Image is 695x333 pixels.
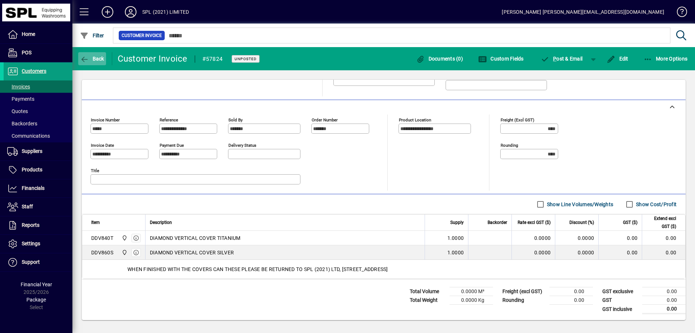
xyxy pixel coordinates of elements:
button: More Options [642,52,690,65]
span: Extend excl GST ($) [646,215,676,230]
a: Suppliers [4,142,72,161]
span: Backorders [7,121,37,126]
mat-label: Order number [312,117,338,122]
span: Payments [7,96,34,102]
mat-label: Freight (excl GST) [501,117,534,122]
div: DDV860S [91,249,113,256]
div: 0.0000 [516,249,551,256]
span: SPL (2021) Limited [120,234,128,242]
span: Products [22,167,42,172]
span: Package [26,297,46,303]
span: Financial Year [21,282,52,287]
app-page-header-button: Back [72,52,112,65]
mat-label: Sold by [228,117,243,122]
td: Freight (excl GST) [499,287,549,296]
div: DDV840T [91,234,113,242]
mat-label: Invoice number [91,117,120,122]
a: Communications [4,130,72,142]
mat-label: Rounding [501,143,518,148]
span: Rate excl GST ($) [518,218,551,226]
div: SPL (2021) LIMITED [142,6,189,18]
span: Custom Fields [478,56,524,62]
div: #57824 [202,53,223,65]
td: 0.00 [642,287,686,296]
a: Settings [4,235,72,253]
span: Edit [607,56,628,62]
span: Home [22,31,35,37]
a: Home [4,25,72,43]
a: Quotes [4,105,72,117]
span: Filter [80,33,104,38]
td: Total Volume [406,287,450,296]
span: Backorder [488,218,507,226]
span: Financials [22,185,45,191]
button: Documents (0) [414,52,465,65]
td: 0.00 [642,296,686,305]
label: Show Cost/Profit [635,201,677,208]
span: Unposted [235,57,257,61]
td: GST inclusive [599,305,642,314]
td: GST [599,296,642,305]
td: Rounding [499,296,549,305]
a: Products [4,161,72,179]
button: Custom Fields [476,52,526,65]
span: Back [80,56,104,62]
mat-label: Payment due [160,143,184,148]
button: Profile [119,5,142,18]
td: 0.0000 Kg [450,296,493,305]
span: Suppliers [22,148,42,154]
span: Communications [7,133,50,139]
span: DIAMOND VERTICAL COVER SILVER [150,249,234,256]
span: P [553,56,556,62]
label: Show Line Volumes/Weights [546,201,613,208]
button: Post & Email [537,52,586,65]
a: Financials [4,179,72,197]
a: Staff [4,198,72,216]
td: 0.00 [642,231,685,245]
a: Backorders [4,117,72,130]
span: More Options [644,56,688,62]
td: GST exclusive [599,287,642,296]
td: 0.00 [642,305,686,314]
span: Settings [22,241,40,246]
mat-label: Product location [399,117,431,122]
span: Customers [22,68,46,74]
a: Knowledge Base [671,1,686,25]
div: [PERSON_NAME] [PERSON_NAME][EMAIL_ADDRESS][DOMAIN_NAME] [502,6,664,18]
span: Reports [22,222,39,228]
span: Quotes [7,108,28,114]
span: ost & Email [541,56,583,62]
span: GST ($) [623,218,637,226]
div: 0.0000 [516,234,551,242]
td: 0.00 [598,245,642,260]
span: Supply [450,218,464,226]
td: 0.00 [549,296,593,305]
span: Documents (0) [416,56,463,62]
a: POS [4,44,72,62]
mat-label: Invoice date [91,143,114,148]
td: 0.0000 M³ [450,287,493,296]
span: 1.0000 [447,234,464,242]
span: Support [22,259,40,265]
a: Support [4,253,72,271]
span: Staff [22,204,33,209]
mat-label: Title [91,168,99,173]
button: Filter [78,29,106,42]
td: 0.0000 [555,245,598,260]
a: Payments [4,93,72,105]
button: Edit [605,52,630,65]
td: 0.00 [549,287,593,296]
div: WHEN FINISHED WITH THE COVERS CAN THESE PLEASE BE RETURNED TO SPL (2021) LTD, [STREET_ADDRESS] [82,260,685,279]
mat-label: Reference [160,117,178,122]
button: Add [96,5,119,18]
span: Invoices [7,84,30,90]
td: 0.00 [642,245,685,260]
mat-label: Delivery status [228,143,256,148]
td: Total Weight [406,296,450,305]
span: POS [22,50,31,55]
span: 1.0000 [447,249,464,256]
span: Item [91,218,100,226]
span: Description [150,218,172,226]
td: 0.0000 [555,231,598,245]
span: Customer Invoice [122,32,162,39]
